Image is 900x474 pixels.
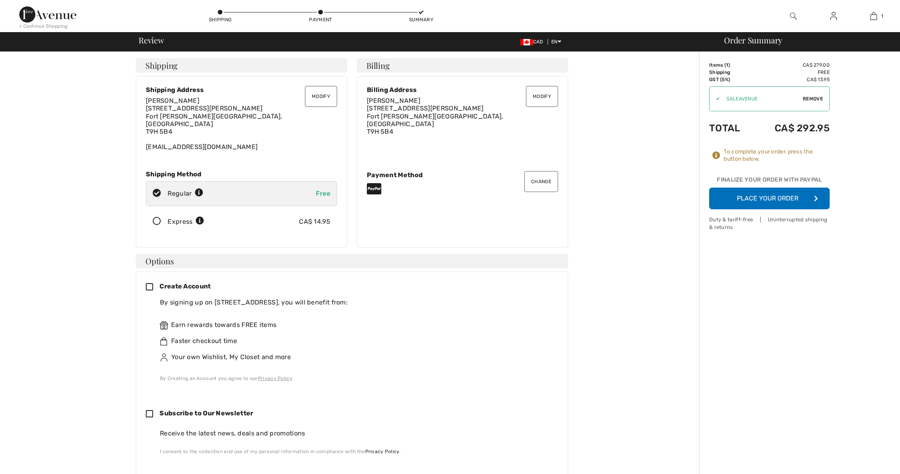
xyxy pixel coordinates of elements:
[830,11,837,21] img: My Info
[160,375,552,382] div: By Creating an Account you agree to our .
[168,189,203,198] div: Regular
[366,61,389,69] span: Billing
[19,22,68,30] div: < Continue Shopping
[367,86,558,94] div: Billing Address
[753,61,830,69] td: CA$ 279.00
[160,353,168,362] img: ownWishlist.svg
[709,216,830,231] div: Duty & tariff-free | Uninterrupted shipping & returns
[551,39,561,45] span: EN
[753,114,830,142] td: CA$ 292.95
[409,16,433,23] div: Summary
[726,62,728,68] span: 1
[146,104,282,135] span: [STREET_ADDRESS][PERSON_NAME] Fort [PERSON_NAME][GEOGRAPHIC_DATA], [GEOGRAPHIC_DATA] T9H 5B4
[160,320,552,330] div: Earn rewards towards FREE items
[365,449,399,454] a: Privacy Policy
[753,76,830,83] td: CA$ 13.95
[881,12,883,20] span: 1
[720,87,803,111] input: Promo code
[709,114,753,142] td: Total
[160,321,168,329] img: rewards.svg
[19,6,76,22] img: 1ère Avenue
[316,190,330,197] span: Free
[367,104,503,135] span: [STREET_ADDRESS][PERSON_NAME] Fort [PERSON_NAME][GEOGRAPHIC_DATA], [GEOGRAPHIC_DATA] T9H 5B4
[367,171,558,179] div: Payment Method
[160,298,552,307] div: By signing up on [STREET_ADDRESS], you will benefit from:
[160,337,168,345] img: faster.svg
[520,39,533,45] img: Canadian Dollar
[160,429,552,438] div: Receive the latest news, deals and promotions
[305,86,337,107] button: Modify
[709,76,753,83] td: GST (5%)
[168,217,204,227] div: Express
[146,86,337,94] div: Shipping Address
[803,95,823,102] span: Remove
[208,16,232,23] div: Shipping
[524,171,558,192] button: Change
[299,217,330,227] div: CA$ 14.95
[139,36,164,44] span: Review
[854,11,893,21] a: 1
[724,148,830,163] div: To complete your order, press the button below.
[309,16,333,23] div: Payment
[146,97,337,151] div: [EMAIL_ADDRESS][DOMAIN_NAME]
[146,170,337,178] div: Shipping Method
[709,61,753,69] td: Items ( )
[520,39,546,45] span: CAD
[709,69,753,76] td: Shipping
[145,61,178,69] span: Shipping
[160,282,211,290] span: Create Account
[824,11,843,21] a: Sign In
[367,97,420,104] span: [PERSON_NAME]
[714,36,895,44] div: Order Summary
[870,11,877,21] img: My Bag
[160,448,552,455] div: I consent to the collection and use of my personal information in compliance with the .
[146,97,199,104] span: [PERSON_NAME]
[160,409,253,417] span: Subscribe to Our Newsletter
[526,86,558,107] button: Modify
[753,69,830,76] td: Free
[258,376,292,381] a: Privacy Policy
[160,336,552,346] div: Faster checkout time
[709,176,830,188] div: Finalize Your Order with PayPal
[160,352,552,362] div: Your own Wishlist, My Closet and more
[136,254,568,268] h4: Options
[709,188,830,209] button: Place Your Order
[790,11,797,21] img: search the website
[710,95,720,102] div: ✔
